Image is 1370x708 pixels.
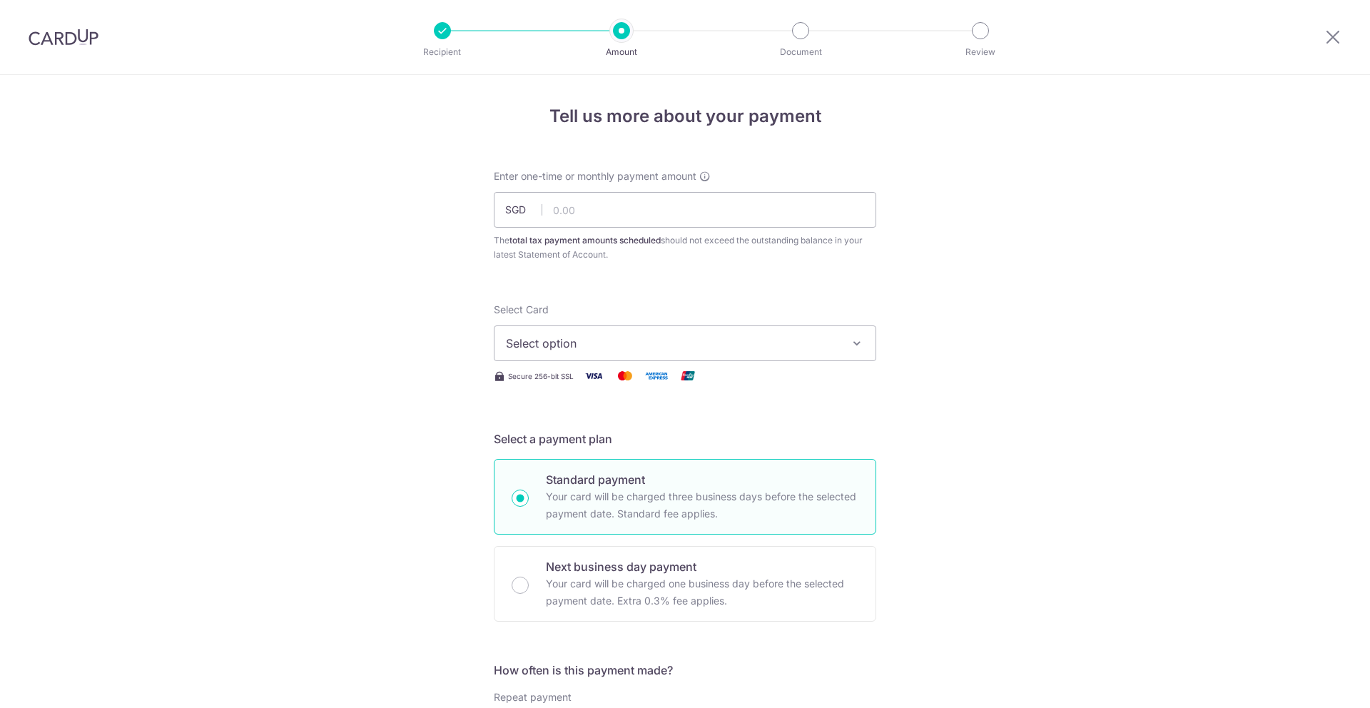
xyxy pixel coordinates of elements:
[494,662,876,679] h5: How often is this payment made?
[674,367,702,385] img: Union Pay
[494,690,572,704] label: Repeat payment
[494,103,876,129] h4: Tell us more about your payment
[505,203,542,217] span: SGD
[569,45,674,59] p: Amount
[928,45,1033,59] p: Review
[508,370,574,382] span: Secure 256-bit SSL
[546,558,858,575] p: Next business day payment
[494,192,876,228] input: 0.00
[494,233,876,262] div: The should not exceed the outstanding balance in your latest Statement of Account.
[748,45,853,59] p: Document
[390,45,495,59] p: Recipient
[506,335,838,352] span: Select option
[29,29,98,46] img: CardUp
[546,471,858,488] p: Standard payment
[494,169,696,183] span: Enter one-time or monthly payment amount
[642,367,671,385] img: American Express
[494,303,549,315] span: translation missing: en.payables.payment_networks.credit_card.summary.labels.select_card
[546,488,858,522] p: Your card will be charged three business days before the selected payment date. Standard fee appl...
[509,235,661,246] b: total tax payment amounts scheduled
[611,367,639,385] img: Mastercard
[494,430,876,447] h5: Select a payment plan
[494,325,876,361] button: Select option
[579,367,608,385] img: Visa
[546,575,858,610] p: Your card will be charged one business day before the selected payment date. Extra 0.3% fee applies.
